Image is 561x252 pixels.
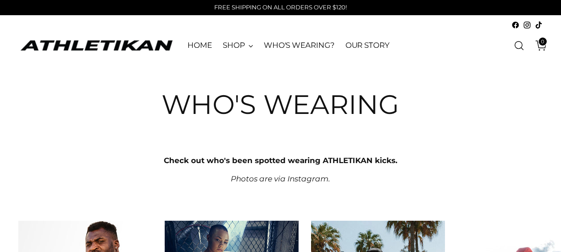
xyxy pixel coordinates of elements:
[510,37,528,55] a: Open search modal
[539,38,547,46] span: 0
[187,36,212,55] a: HOME
[529,37,547,55] a: Open cart modal
[223,36,253,55] a: SHOP
[264,36,335,55] a: WHO'S WEARING?
[214,3,347,12] p: FREE SHIPPING ON ALL ORDERS OVER $120!
[162,90,399,119] h1: Who's Wearing
[18,38,175,52] a: ATHLETIKAN
[345,36,390,55] a: OUR STORY
[231,174,330,183] em: Photos are via Instagram.
[164,156,397,165] strong: Check out who's been spotted wearing ATHLETIKAN kicks.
